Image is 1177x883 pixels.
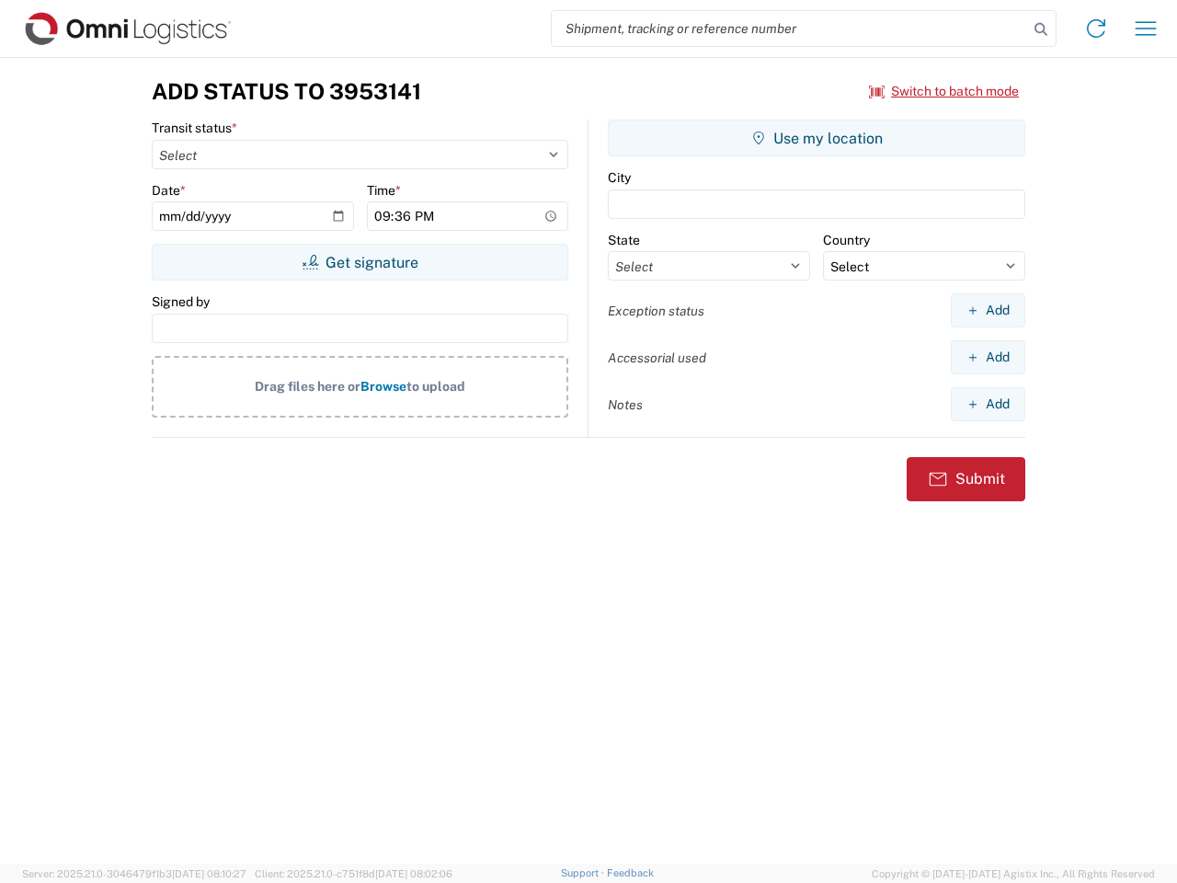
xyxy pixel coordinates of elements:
[561,867,607,878] a: Support
[152,244,568,281] button: Get signature
[872,866,1155,882] span: Copyright © [DATE]-[DATE] Agistix Inc., All Rights Reserved
[152,293,210,310] label: Signed by
[22,868,246,879] span: Server: 2025.21.0-3046479f1b3
[172,868,246,879] span: [DATE] 08:10:27
[608,169,631,186] label: City
[608,350,706,366] label: Accessorial used
[907,457,1025,501] button: Submit
[951,293,1025,327] button: Add
[152,78,421,105] h3: Add Status to 3953141
[608,120,1025,156] button: Use my location
[552,11,1028,46] input: Shipment, tracking or reference number
[152,120,237,136] label: Transit status
[152,182,186,199] label: Date
[255,379,360,394] span: Drag files here or
[608,396,643,413] label: Notes
[869,76,1019,107] button: Switch to batch mode
[823,232,870,248] label: Country
[375,868,452,879] span: [DATE] 08:02:06
[951,340,1025,374] button: Add
[406,379,465,394] span: to upload
[951,387,1025,421] button: Add
[608,303,704,319] label: Exception status
[607,867,654,878] a: Feedback
[360,379,406,394] span: Browse
[255,868,452,879] span: Client: 2025.21.0-c751f8d
[608,232,640,248] label: State
[367,182,401,199] label: Time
